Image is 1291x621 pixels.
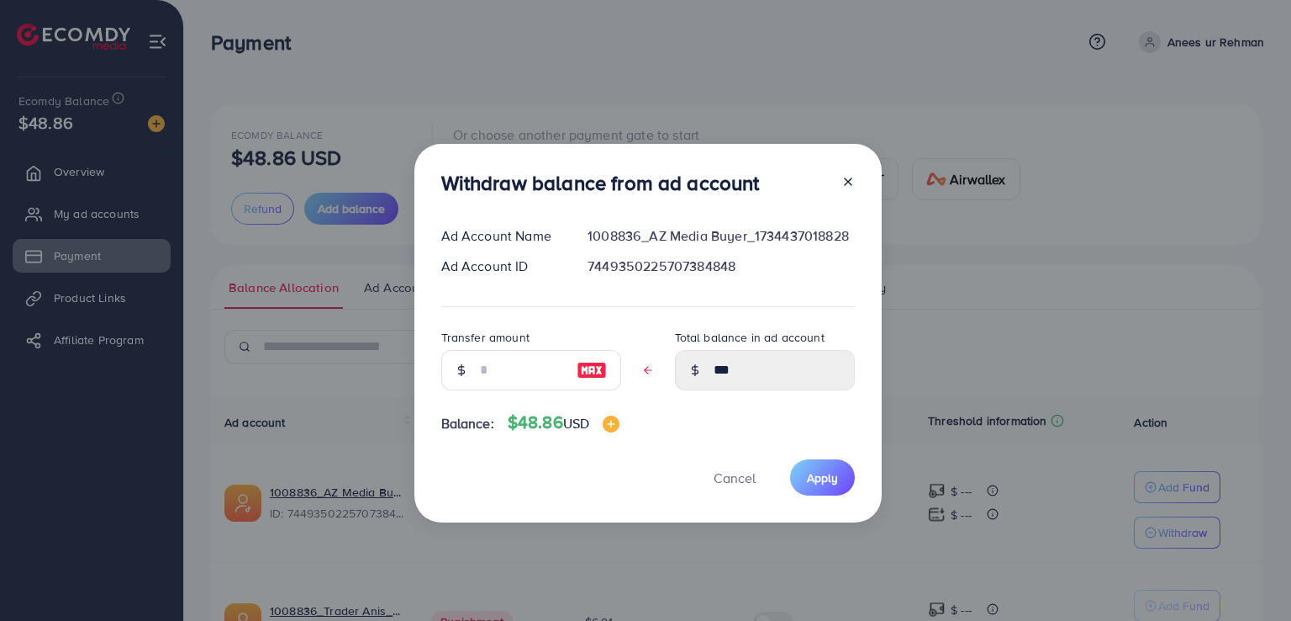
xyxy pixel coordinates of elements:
span: USD [563,414,589,433]
h4: $48.86 [508,412,619,433]
iframe: Chat [1220,545,1278,608]
div: 1008836_AZ Media Buyer_1734437018828 [574,226,867,246]
span: Apply [807,470,838,486]
div: Ad Account ID [428,257,575,276]
img: image [603,416,619,433]
img: image [577,360,607,380]
button: Cancel [693,459,777,496]
div: Ad Account Name [428,226,575,246]
span: Cancel [714,469,756,487]
label: Transfer amount [441,329,530,346]
span: Balance: [441,414,494,433]
label: Total balance in ad account [675,329,825,346]
h3: Withdraw balance from ad account [441,171,760,195]
button: Apply [790,459,855,496]
div: 7449350225707384848 [574,257,867,276]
